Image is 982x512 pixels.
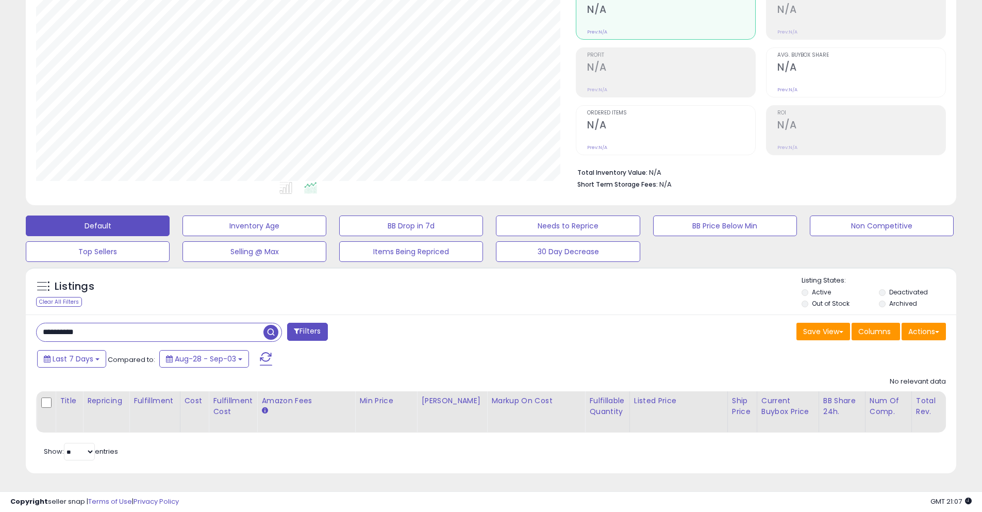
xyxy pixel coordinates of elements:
p: Listing States: [802,276,956,286]
button: Filters [287,323,327,341]
span: Ordered Items [587,110,755,116]
div: Fulfillable Quantity [589,395,625,417]
button: Non Competitive [810,216,954,236]
h2: N/A [777,61,945,75]
div: Current Buybox Price [761,395,814,417]
div: Markup on Cost [491,395,580,406]
small: Prev: N/A [777,29,797,35]
th: The percentage added to the cost of goods (COGS) that forms the calculator for Min & Max prices. [487,391,585,433]
span: N/A [659,179,672,189]
button: Needs to Reprice [496,216,640,236]
div: seller snap | | [10,497,179,507]
button: Default [26,216,170,236]
button: Inventory Age [182,216,326,236]
a: Terms of Use [88,497,132,506]
div: No relevant data [890,377,946,387]
span: ROI [777,110,945,116]
button: Top Sellers [26,241,170,262]
div: Num of Comp. [870,395,907,417]
span: Profit [587,53,755,58]
h2: N/A [587,61,755,75]
a: Privacy Policy [134,497,179,506]
button: Columns [852,323,900,340]
label: Active [812,288,831,296]
button: Actions [902,323,946,340]
small: Prev: N/A [777,87,797,93]
li: N/A [577,166,938,178]
small: Prev: N/A [587,29,607,35]
div: Cost [185,395,205,406]
span: Compared to: [108,355,155,365]
button: Items Being Repriced [339,241,483,262]
button: BB Price Below Min [653,216,797,236]
span: Aug-28 - Sep-03 [175,354,236,364]
div: Clear All Filters [36,297,82,307]
div: Fulfillment [134,395,175,406]
label: Archived [889,299,917,308]
span: Columns [858,326,891,337]
button: 30 Day Decrease [496,241,640,262]
h5: Listings [55,279,94,294]
div: [PERSON_NAME] [421,395,482,406]
button: Last 7 Days [37,350,106,368]
h2: N/A [587,4,755,18]
button: Selling @ Max [182,241,326,262]
h2: N/A [587,119,755,133]
div: Ship Price [732,395,753,417]
h2: N/A [777,119,945,133]
small: Prev: N/A [777,144,797,151]
button: Save View [796,323,850,340]
label: Deactivated [889,288,928,296]
div: Fulfillment Cost [213,395,253,417]
div: Repricing [87,395,125,406]
div: Amazon Fees [261,395,351,406]
b: Total Inventory Value: [577,168,647,177]
label: Out of Stock [812,299,850,308]
small: Amazon Fees. [261,406,268,416]
button: BB Drop in 7d [339,216,483,236]
div: Total Rev. [916,395,954,417]
div: BB Share 24h. [823,395,861,417]
span: Avg. Buybox Share [777,53,945,58]
div: Listed Price [634,395,723,406]
small: Prev: N/A [587,144,607,151]
b: Short Term Storage Fees: [577,180,658,189]
span: Show: entries [44,447,118,456]
strong: Copyright [10,497,48,506]
small: Prev: N/A [587,87,607,93]
h2: N/A [777,4,945,18]
button: Aug-28 - Sep-03 [159,350,249,368]
span: Last 7 Days [53,354,93,364]
div: Title [60,395,78,406]
span: 2025-09-11 21:07 GMT [930,497,972,506]
div: Min Price [359,395,412,406]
